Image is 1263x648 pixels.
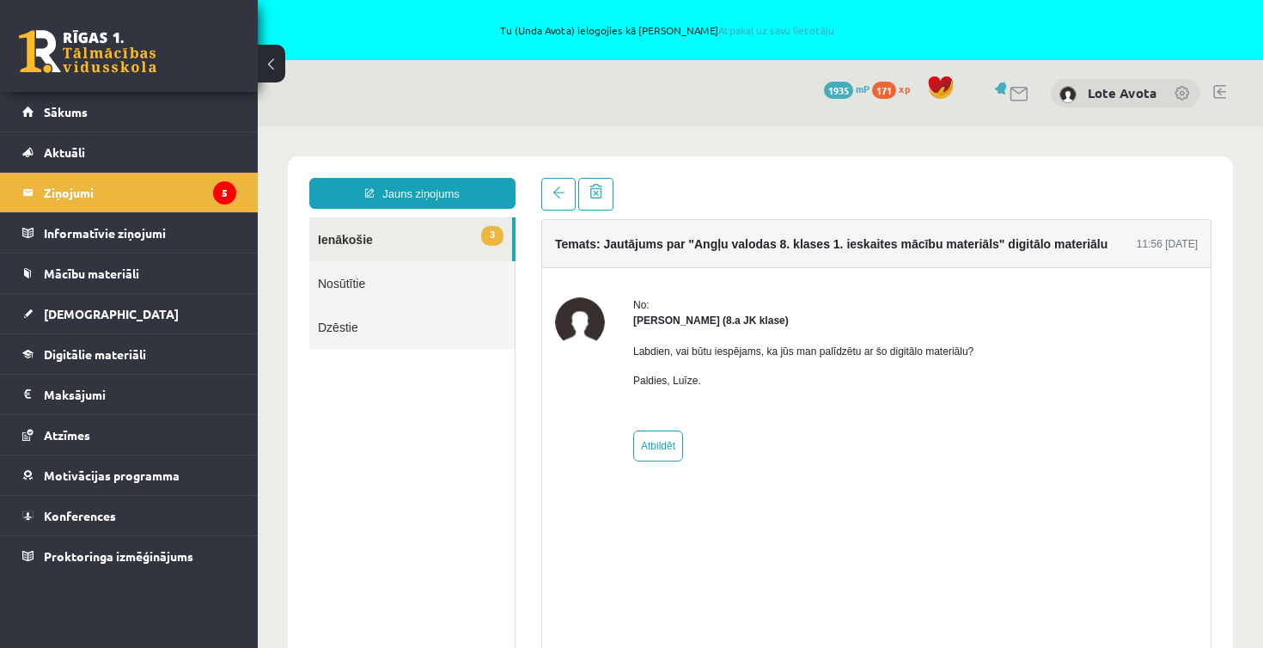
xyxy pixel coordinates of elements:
p: Paldies, Luīze. [375,247,716,262]
legend: Ziņojumi [44,173,236,212]
a: Lote Avota [1088,84,1156,101]
a: [DEMOGRAPHIC_DATA] [22,294,236,333]
span: Motivācijas programma [44,468,180,483]
img: Lote Avota [1059,86,1077,103]
a: Informatīvie ziņojumi [22,213,236,253]
a: Dzēstie [52,179,257,223]
a: Atbildēt [375,304,425,335]
p: Labdien, vai būtu iespējams, ka jūs man palīdzētu ar šo digitālo materiālu? [375,217,716,233]
span: Tu (Unda Avota) ielogojies kā [PERSON_NAME] [198,25,1137,35]
legend: Informatīvie ziņojumi [44,213,236,253]
div: No: [375,171,716,186]
img: Luīze Vasiļjeva [297,171,347,221]
span: Mācību materiāli [44,266,139,281]
a: Atzīmes [22,415,236,455]
span: [DEMOGRAPHIC_DATA] [44,306,179,321]
a: Maksājumi [22,375,236,414]
a: Nosūtītie [52,135,257,179]
span: Digitālie materiāli [44,346,146,362]
span: Proktoringa izmēģinājums [44,548,193,564]
a: Mācību materiāli [22,254,236,293]
a: Atpakaļ uz savu lietotāju [718,23,834,37]
span: 171 [872,82,896,99]
a: Ziņojumi5 [22,173,236,212]
a: 1935 mP [824,82,869,95]
a: 3Ienākošie [52,91,254,135]
i: 5 [213,181,236,205]
div: 11:56 [DATE] [879,110,940,125]
strong: [PERSON_NAME] (8.a JK klase) [375,188,531,200]
span: mP [856,82,869,95]
a: Proktoringa izmēģinājums [22,536,236,576]
span: 1935 [824,82,853,99]
a: Motivācijas programma [22,455,236,495]
a: 171 xp [872,82,918,95]
legend: Maksājumi [44,375,236,414]
span: Sākums [44,104,88,119]
a: Aktuāli [22,132,236,172]
span: Atzīmes [44,427,90,443]
a: Konferences [22,496,236,535]
span: 3 [223,100,246,119]
span: xp [899,82,910,95]
a: Rīgas 1. Tālmācības vidusskola [19,30,156,73]
a: Jauns ziņojums [52,52,258,83]
a: Sākums [22,92,236,131]
span: Aktuāli [44,144,85,160]
span: Konferences [44,508,116,523]
h4: Temats: Jautājums par "Angļu valodas 8. klases 1. ieskaites mācību materiāls" digitālo materiālu [297,111,850,125]
a: Digitālie materiāli [22,334,236,374]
